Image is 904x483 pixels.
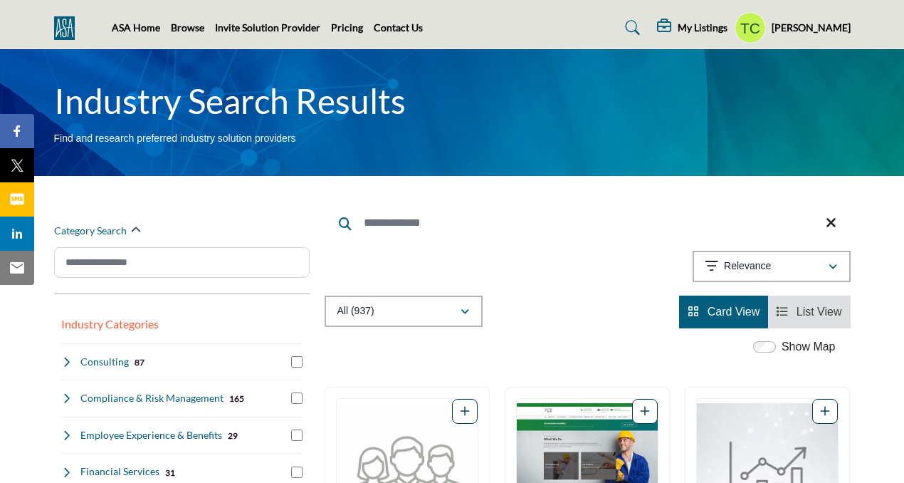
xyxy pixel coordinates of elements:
h5: My Listings [678,21,727,34]
div: 87 Results For Consulting [135,355,144,368]
div: 165 Results For Compliance & Risk Management [229,392,244,405]
a: Add To List [820,405,830,417]
h4: Compliance & Risk Management: Services to ensure staffing companies meet regulatory requirements ... [80,391,224,405]
h4: Financial Services: Banking, accounting, and financial planning services tailored for staffing co... [80,464,159,479]
h4: Consulting: Strategic advisory services to help staffing firms optimize operations and grow their... [80,355,129,369]
a: Contact Us [374,21,423,33]
p: Find and research preferred industry solution providers [54,132,296,146]
a: Add To List [460,405,470,417]
button: Relevance [693,251,851,282]
b: 31 [165,468,175,478]
a: Add To List [640,405,650,417]
input: Select Compliance & Risk Management checkbox [291,393,303,404]
h5: [PERSON_NAME] [772,21,851,35]
input: Select Financial Services checkbox [291,467,303,478]
input: Search Keyword [325,206,851,240]
b: 165 [229,394,244,404]
a: Search [611,16,649,39]
a: View List [777,306,841,318]
input: Select Employee Experience & Benefits checkbox [291,430,303,441]
a: ASA Home [112,21,160,33]
p: All (937) [337,304,374,318]
b: 29 [228,431,238,441]
div: My Listings [657,19,727,36]
h1: Industry Search Results [54,79,406,123]
input: Search Category [54,247,310,278]
input: Select Consulting checkbox [291,356,303,368]
span: List View [797,306,842,318]
a: View Card [688,306,760,318]
button: Show hide supplier dropdown [735,12,766,43]
button: All (937) [325,296,483,327]
h4: Employee Experience & Benefits: Solutions for enhancing workplace culture, employee satisfaction,... [80,428,222,442]
p: Relevance [724,259,771,274]
b: 87 [135,358,144,368]
span: Card View [708,306,760,318]
a: Browse [171,21,204,33]
img: Site Logo [54,16,82,40]
li: Card View [679,296,768,328]
a: Invite Solution Provider [215,21,320,33]
button: Industry Categories [61,316,159,333]
label: Show Map [782,338,836,355]
li: List View [768,296,850,328]
h2: Category Search [54,224,127,238]
div: 31 Results For Financial Services [165,466,175,479]
a: Pricing [331,21,363,33]
div: 29 Results For Employee Experience & Benefits [228,429,238,442]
